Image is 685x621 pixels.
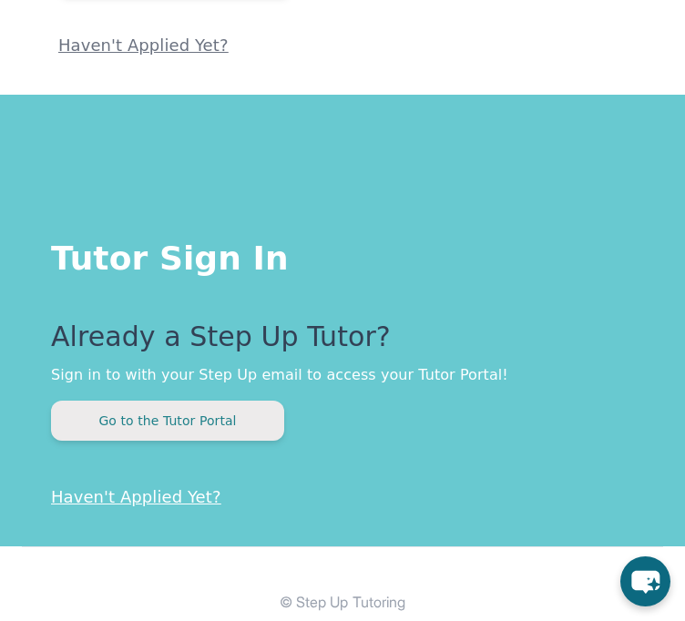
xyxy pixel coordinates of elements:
a: Go to the Tutor Portal [51,412,284,429]
a: Haven't Applied Yet? [51,487,221,506]
p: Already a Step Up Tutor? [51,321,634,364]
p: © Step Up Tutoring [22,591,663,613]
p: Sign in to with your Step Up email to access your Tutor Portal! [51,364,634,386]
h1: Tutor Sign In [51,233,634,277]
button: Go to the Tutor Portal [51,401,284,441]
button: chat-button [620,556,670,606]
a: Haven't Applied Yet? [58,36,229,55]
